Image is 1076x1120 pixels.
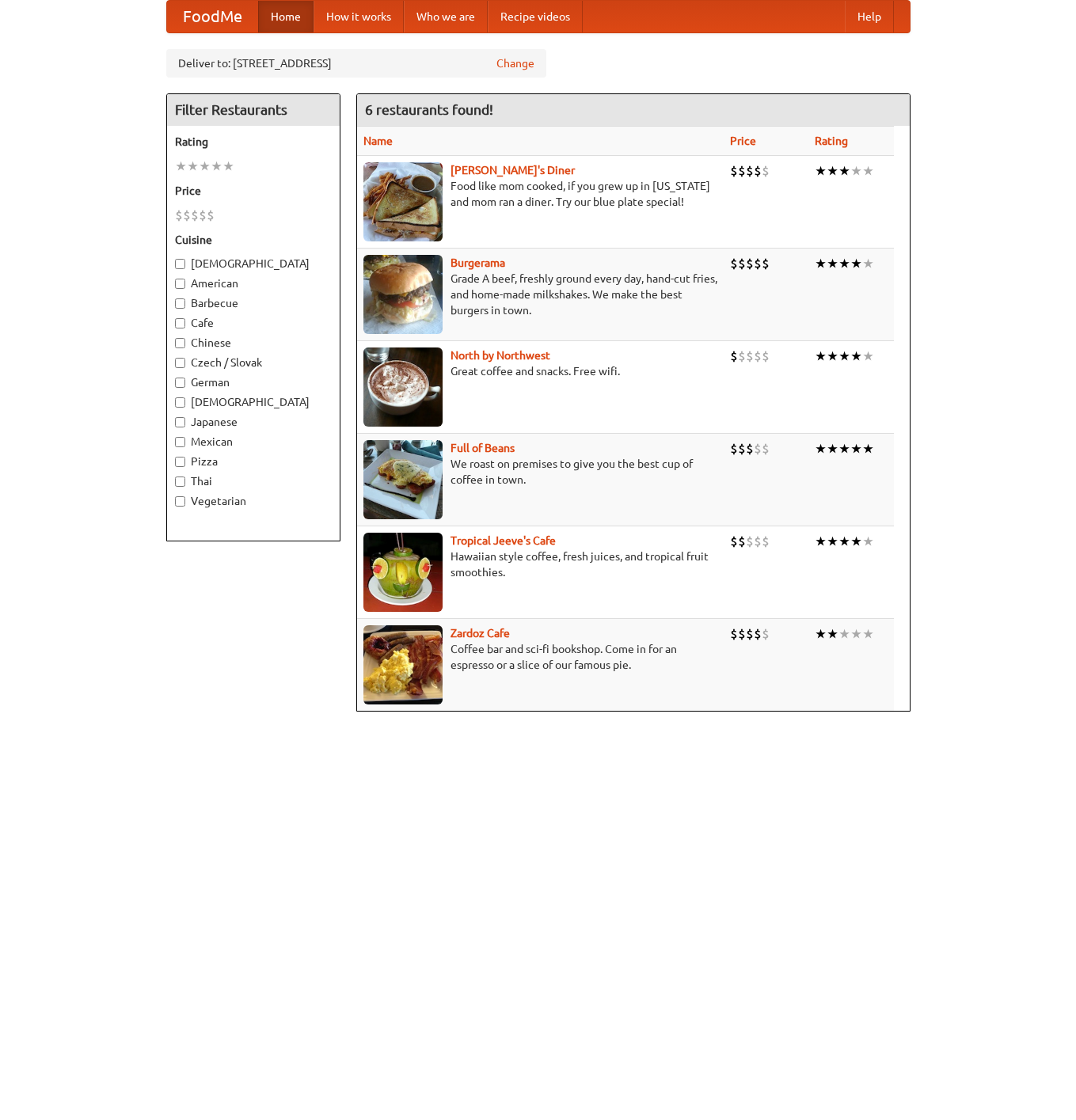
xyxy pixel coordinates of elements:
[862,162,874,180] li: ★
[762,533,770,550] li: $
[175,355,332,370] label: Czech / Slovak
[404,1,488,32] a: Who we are
[175,207,183,224] li: $
[175,315,332,331] label: Cafe
[838,533,850,550] li: ★
[496,55,534,71] a: Change
[754,533,762,550] li: $
[862,625,874,643] li: ★
[862,533,874,550] li: ★
[199,207,207,224] li: $
[815,162,827,180] li: ★
[730,440,738,457] li: $
[762,162,770,180] li: $
[451,442,515,454] a: Full of Beans
[451,349,550,362] a: North by Northwest
[738,533,746,550] li: $
[746,347,754,365] li: $
[175,454,332,469] label: Pizza
[175,394,332,410] label: [DEMOGRAPHIC_DATA]
[838,347,850,365] li: ★
[850,255,862,272] li: ★
[175,378,185,388] input: German
[314,1,404,32] a: How it works
[191,207,199,224] li: $
[850,533,862,550] li: ★
[363,363,717,379] p: Great coffee and snacks. Free wifi.
[175,279,185,289] input: American
[175,275,332,291] label: American
[738,440,746,457] li: $
[730,625,738,643] li: $
[451,164,575,177] a: [PERSON_NAME]'s Diner
[754,440,762,457] li: $
[815,440,827,457] li: ★
[754,347,762,365] li: $
[762,440,770,457] li: $
[730,255,738,272] li: $
[175,232,332,248] h5: Cuisine
[815,255,827,272] li: ★
[827,255,838,272] li: ★
[258,1,314,32] a: Home
[815,533,827,550] li: ★
[175,493,332,509] label: Vegetarian
[175,473,332,489] label: Thai
[738,347,746,365] li: $
[746,440,754,457] li: $
[167,1,258,32] a: FoodMe
[363,549,717,580] p: Hawaiian style coffee, fresh juices, and tropical fruit smoothies.
[175,496,185,507] input: Vegetarian
[827,533,838,550] li: ★
[175,134,332,150] h5: Rating
[451,534,556,547] b: Tropical Jeeve's Cafe
[363,178,717,210] p: Food like mom cooked, if you grew up in [US_STATE] and mom ran a diner. Try our blue plate special!
[175,437,185,447] input: Mexican
[838,625,850,643] li: ★
[754,255,762,272] li: $
[746,255,754,272] li: $
[365,102,493,117] ng-pluralize: 6 restaurants found!
[363,271,717,318] p: Grade A beef, freshly ground every day, hand-cut fries, and home-made milkshakes. We make the bes...
[730,162,738,180] li: $
[730,135,756,147] a: Price
[187,158,199,175] li: ★
[738,255,746,272] li: $
[183,207,191,224] li: $
[175,298,185,309] input: Barbecue
[754,162,762,180] li: $
[167,94,340,126] h4: Filter Restaurants
[451,627,510,640] a: Zardoz Cafe
[838,440,850,457] li: ★
[363,135,393,147] a: Name
[762,347,770,365] li: $
[488,1,583,32] a: Recipe videos
[363,641,717,673] p: Coffee bar and sci-fi bookshop. Come in for an espresso or a slice of our famous pie.
[175,259,185,269] input: [DEMOGRAPHIC_DATA]
[222,158,234,175] li: ★
[850,347,862,365] li: ★
[451,256,505,269] b: Burgerama
[175,457,185,467] input: Pizza
[363,456,717,488] p: We roast on premises to give you the best cup of coffee in town.
[746,625,754,643] li: $
[738,625,746,643] li: $
[175,338,185,348] input: Chinese
[862,255,874,272] li: ★
[815,347,827,365] li: ★
[175,414,332,430] label: Japanese
[199,158,211,175] li: ★
[207,207,215,224] li: $
[838,162,850,180] li: ★
[175,417,185,427] input: Japanese
[862,440,874,457] li: ★
[175,256,332,271] label: [DEMOGRAPHIC_DATA]
[211,158,222,175] li: ★
[730,533,738,550] li: $
[850,162,862,180] li: ★
[363,162,443,241] img: sallys.jpg
[762,255,770,272] li: $
[363,533,443,612] img: jeeves.jpg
